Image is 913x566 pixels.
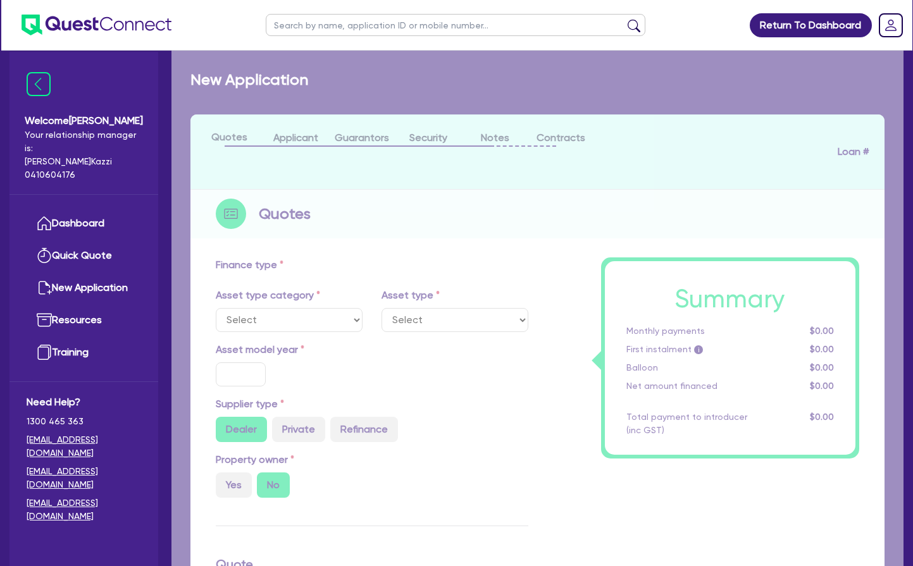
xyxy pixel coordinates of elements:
[27,336,141,369] a: Training
[27,272,141,304] a: New Application
[750,13,872,37] a: Return To Dashboard
[27,240,141,272] a: Quick Quote
[27,496,141,523] a: [EMAIL_ADDRESS][DOMAIN_NAME]
[27,207,141,240] a: Dashboard
[37,280,52,295] img: new-application
[266,14,645,36] input: Search by name, application ID or mobile number...
[37,248,52,263] img: quick-quote
[27,433,141,460] a: [EMAIL_ADDRESS][DOMAIN_NAME]
[25,128,143,181] span: Your relationship manager is: [PERSON_NAME] Kazzi 0410604176
[37,345,52,360] img: training
[22,15,171,35] img: quest-connect-logo-blue
[27,72,51,96] img: icon-menu-close
[27,304,141,336] a: Resources
[27,465,141,491] a: [EMAIL_ADDRESS][DOMAIN_NAME]
[27,395,141,410] span: Need Help?
[874,9,907,42] a: Dropdown toggle
[27,415,141,428] span: 1300 465 363
[37,312,52,328] img: resources
[25,113,143,128] span: Welcome [PERSON_NAME]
